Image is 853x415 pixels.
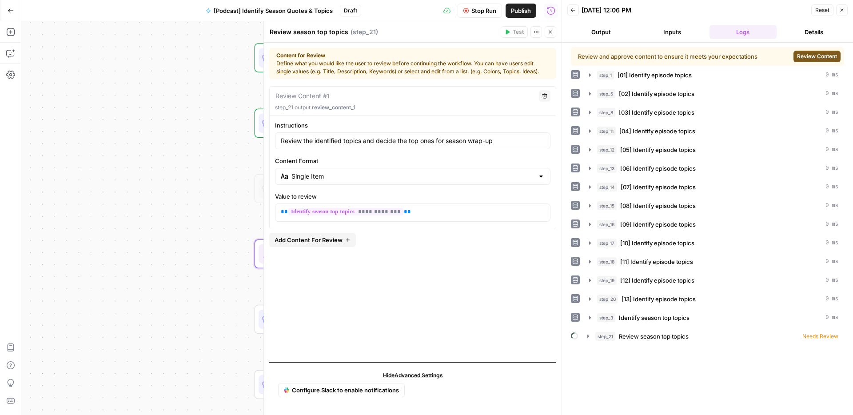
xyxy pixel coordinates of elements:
span: [12] Identify episode topics [620,276,694,285]
label: Instructions [275,121,550,130]
span: Configure Slack to enable notifications [292,386,399,395]
span: 0 ms [825,258,838,266]
span: 0 ms [825,276,838,284]
input: Enter instructions for what needs to be reviewed [281,136,545,145]
button: Publish [506,4,536,18]
span: [07] Identify episode topics [621,183,696,192]
button: Inputs [638,25,706,39]
button: 0 ms [584,311,844,325]
button: 0 ms [584,273,844,287]
span: Stop Run [471,6,496,15]
button: Reset [811,4,833,16]
span: Review season top topics [619,332,689,341]
div: LLM · O3[Test] Identify season top topicsStep 32 [255,174,442,203]
div: LLM · O3Identify season top topicsStep 3 [255,109,442,138]
span: step_18 [597,257,617,266]
span: 0 ms [825,314,838,322]
span: 0 ms [825,183,838,191]
button: 0 ms [584,68,844,82]
div: LLM · O3[13] Identify episode topicsStep 20 [255,44,442,72]
span: step_1 [597,71,614,80]
button: Stop Run [458,4,502,18]
button: 0 ms [584,236,844,250]
button: 0 ms [584,180,844,194]
span: Hide Advanced Settings [383,371,443,379]
img: Slack [284,385,289,395]
span: step_21 [595,332,615,341]
button: 0 ms [584,143,844,157]
span: step_17 [597,239,617,247]
span: step_14 [597,183,617,192]
span: step_3 [597,313,615,322]
label: Content Format [275,156,550,165]
span: step_15 [597,201,617,210]
span: step_11 [597,127,616,136]
span: 0 ms [825,239,838,247]
strong: Content for Review [276,52,549,60]
button: 0 ms [584,217,844,231]
button: Needs Review [582,329,844,343]
p: step_21.output. [275,104,550,112]
span: [13] Identify episode topics [622,295,696,303]
div: Define what you would like the user to review before continuing the workflow. You can have users ... [276,52,549,76]
a: SlackConfigure Slack to enable notifications [278,383,405,397]
span: step_5 [597,89,615,98]
span: step_12 [597,145,617,154]
span: Needs Review [802,332,838,340]
button: 0 ms [584,105,844,120]
button: Details [780,25,848,39]
button: Review Content [793,51,841,62]
span: 0 ms [825,164,838,172]
button: Add Content For Review [269,233,356,247]
button: Test [501,26,528,38]
span: 0 ms [825,108,838,116]
span: [06] Identify episode topics [620,164,696,173]
button: 0 ms [584,124,844,138]
span: 0 ms [825,71,838,79]
button: 0 ms [584,161,844,176]
button: 0 ms [584,199,844,213]
button: [Podcast] Identify Season Quotes & Topics [200,4,338,18]
span: [Podcast] Identify Season Quotes & Topics [214,6,333,15]
div: LLM · O3[01] Extract quotes from the transcriptStep 2 [255,305,442,334]
span: [11] Identify episode topics [620,257,693,266]
span: [08] Identify episode topics [620,201,696,210]
span: step_8 [597,108,615,117]
input: Single Item [291,172,534,181]
span: ( step_21 ) [351,28,378,36]
span: Reset [815,6,829,14]
span: Test [513,28,524,36]
textarea: Review season top topics [270,28,348,36]
button: Logs [710,25,777,39]
span: review_content_1 [312,104,355,111]
div: Review and approve content to ensure it meets your expectations [578,52,774,61]
div: Review neededHuman ReviewReview season top topicsStep 21 [255,239,442,268]
div: LLM · O3[02] Extract quotes from the transcriptStep 6 [255,370,442,399]
span: 0 ms [825,202,838,210]
span: step_20 [597,295,618,303]
button: 0 ms [584,87,844,101]
span: [01] Identify episode topics [618,71,692,80]
span: [03] Identify episode topics [619,108,694,117]
span: Draft [344,7,357,15]
button: 0 ms [584,255,844,269]
span: 0 ms [825,146,838,154]
span: 0 ms [825,127,838,135]
span: Publish [511,6,531,15]
span: Identify season top topics [619,313,690,322]
span: [02] Identify episode topics [619,89,694,98]
span: step_13 [597,164,617,173]
button: 0 ms [584,292,844,306]
span: 0 ms [825,220,838,228]
span: Add Content For Review [275,235,343,244]
span: [04] Identify episode topics [619,127,695,136]
span: step_19 [597,276,617,285]
span: 0 ms [825,295,838,303]
span: [10] Identify episode topics [620,239,694,247]
span: Review Content [797,52,837,60]
button: Output [567,25,635,39]
span: [05] Identify episode topics [620,145,696,154]
span: step_16 [597,220,617,229]
span: [09] Identify episode topics [620,220,696,229]
span: 0 ms [825,90,838,98]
